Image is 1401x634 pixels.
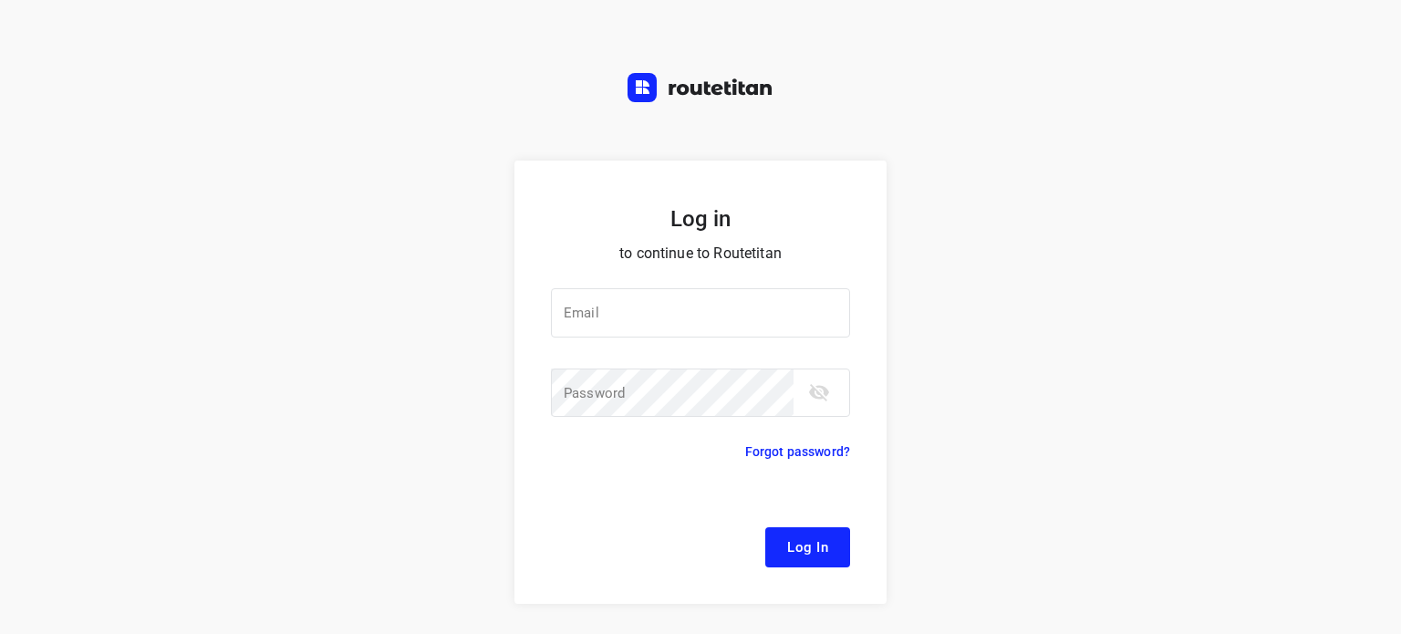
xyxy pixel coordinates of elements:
[745,441,850,463] p: Forgot password?
[551,204,850,234] h5: Log in
[787,535,828,559] span: Log In
[765,527,850,567] button: Log In
[551,241,850,266] p: to continue to Routetitan
[801,374,837,411] button: toggle password visibility
[628,73,773,102] img: Routetitan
